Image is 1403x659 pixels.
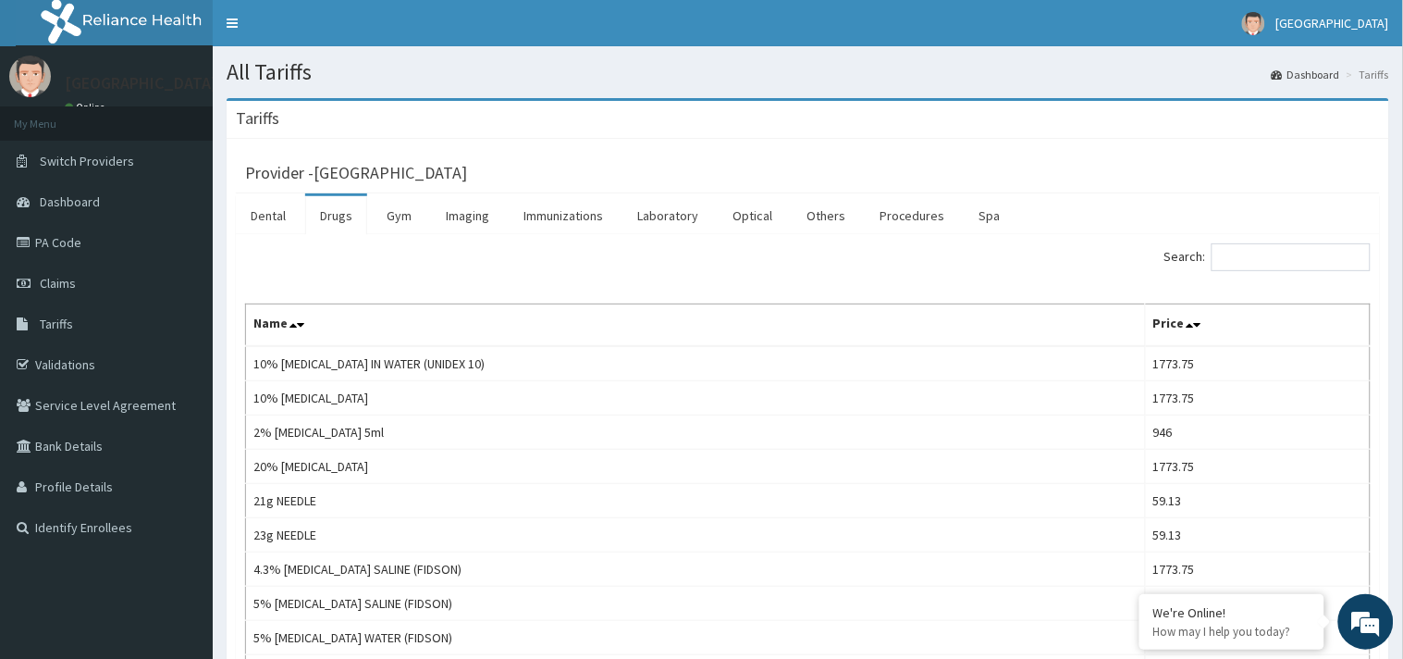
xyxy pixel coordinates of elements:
a: Gym [372,196,426,235]
span: Tariffs [40,316,73,332]
td: 59.13 [1145,518,1370,553]
td: 10% [MEDICAL_DATA] [246,381,1146,416]
textarea: Type your message and hit 'Enter' [9,452,352,516]
span: Claims [40,275,76,292]
input: Search: [1212,243,1371,271]
span: Dashboard [40,193,100,210]
td: 5% [MEDICAL_DATA] WATER (FIDSON) [246,621,1146,655]
div: We're Online! [1153,604,1311,621]
a: Dental [236,196,301,235]
a: Spa [965,196,1015,235]
td: 1773.75 [1145,587,1370,621]
a: Laboratory [622,196,713,235]
a: Drugs [305,196,367,235]
a: Dashboard [1272,67,1340,82]
a: Optical [718,196,787,235]
td: 1773.75 [1145,450,1370,484]
td: 5% [MEDICAL_DATA] SALINE (FIDSON) [246,587,1146,621]
a: Others [792,196,860,235]
a: Procedures [865,196,960,235]
td: 1773.75 [1145,346,1370,381]
div: Minimize live chat window [303,9,348,54]
p: How may I help you today? [1153,624,1311,640]
td: 20% [MEDICAL_DATA] [246,450,1146,484]
h1: All Tariffs [227,60,1389,84]
li: Tariffs [1342,67,1389,82]
a: Online [65,101,109,114]
td: 21g NEEDLE [246,484,1146,518]
td: 23g NEEDLE [246,518,1146,553]
td: 1773.75 [1145,553,1370,587]
img: User Image [1242,12,1265,35]
td: 59.13 [1145,484,1370,518]
div: Chat with us now [96,104,311,128]
img: User Image [9,56,51,97]
span: We're online! [107,206,255,393]
a: Immunizations [509,196,618,235]
a: Imaging [431,196,504,235]
p: [GEOGRAPHIC_DATA] [65,75,217,92]
th: Price [1145,305,1370,347]
h3: Tariffs [236,110,279,127]
td: 1773.75 [1145,381,1370,416]
td: 2% [MEDICAL_DATA] 5ml [246,416,1146,450]
td: 4.3% [MEDICAL_DATA] SALINE (FIDSON) [246,553,1146,587]
th: Name [246,305,1146,347]
img: d_794563401_company_1708531726252_794563401 [34,93,75,139]
td: 946 [1145,416,1370,450]
h3: Provider - [GEOGRAPHIC_DATA] [245,165,467,181]
td: 10% [MEDICAL_DATA] IN WATER (UNIDEX 10) [246,346,1146,381]
span: Switch Providers [40,153,134,169]
span: [GEOGRAPHIC_DATA] [1276,15,1389,31]
label: Search: [1164,243,1371,271]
